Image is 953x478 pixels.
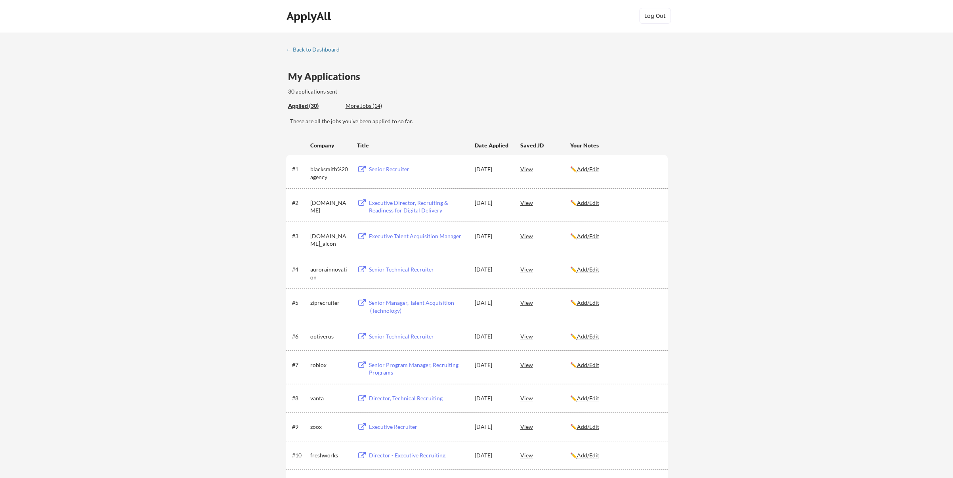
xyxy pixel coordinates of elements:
[292,451,307,459] div: #10
[369,394,467,402] div: Director, Technical Recruiting
[639,8,671,24] button: Log Out
[520,391,570,405] div: View
[369,299,467,314] div: Senior Manager, Talent Acquisition (Technology)
[570,299,661,307] div: ✏️
[292,199,307,207] div: #2
[577,361,599,368] u: Add/Edit
[310,333,350,340] div: optiverus
[570,232,661,240] div: ✏️
[475,394,510,402] div: [DATE]
[570,451,661,459] div: ✏️
[292,423,307,431] div: #9
[369,266,467,273] div: Senior Technical Recruiter
[475,165,510,173] div: [DATE]
[310,451,350,459] div: freshworks
[310,266,350,281] div: aurorainnovation
[369,361,467,377] div: Senior Program Manager, Recruiting Programs
[310,361,350,369] div: roblox
[570,361,661,369] div: ✏️
[520,295,570,310] div: View
[475,299,510,307] div: [DATE]
[475,141,510,149] div: Date Applied
[520,448,570,462] div: View
[310,423,350,431] div: zoox
[475,199,510,207] div: [DATE]
[475,423,510,431] div: [DATE]
[310,394,350,402] div: vanta
[369,333,467,340] div: Senior Technical Recruiter
[570,333,661,340] div: ✏️
[577,266,599,273] u: Add/Edit
[520,195,570,210] div: View
[310,165,350,181] div: blacksmith%20agency
[475,266,510,273] div: [DATE]
[475,232,510,240] div: [DATE]
[290,117,668,125] div: These are all the jobs you've been applied to so far.
[520,138,570,152] div: Saved JD
[570,266,661,273] div: ✏️
[292,299,307,307] div: #5
[570,165,661,173] div: ✏️
[369,199,467,214] div: Executive Director, Recruiting & Readiness for Digital Delivery
[570,141,661,149] div: Your Notes
[357,141,467,149] div: Title
[577,299,599,306] u: Add/Edit
[369,232,467,240] div: Executive Talent Acquisition Manager
[288,88,441,96] div: 30 applications sent
[292,333,307,340] div: #6
[577,452,599,459] u: Add/Edit
[346,102,404,110] div: These are job applications we think you'd be a good fit for, but couldn't apply you to automatica...
[570,199,661,207] div: ✏️
[577,333,599,340] u: Add/Edit
[310,299,350,307] div: ziprecruiter
[577,395,599,402] u: Add/Edit
[292,394,307,402] div: #8
[570,394,661,402] div: ✏️
[520,229,570,243] div: View
[310,199,350,214] div: [DOMAIN_NAME]
[292,361,307,369] div: #7
[577,233,599,239] u: Add/Edit
[286,10,333,23] div: ApplyAll
[310,141,350,149] div: Company
[520,162,570,176] div: View
[475,361,510,369] div: [DATE]
[475,451,510,459] div: [DATE]
[520,419,570,434] div: View
[577,423,599,430] u: Add/Edit
[292,232,307,240] div: #3
[286,46,346,54] a: ← Back to Dashboard
[292,165,307,173] div: #1
[288,102,340,110] div: These are all the jobs you've been applied to so far.
[288,102,340,110] div: Applied (30)
[346,102,404,110] div: More Jobs (14)
[577,166,599,172] u: Add/Edit
[369,423,467,431] div: Executive Recruiter
[475,333,510,340] div: [DATE]
[310,232,350,248] div: [DOMAIN_NAME]_alcon
[577,199,599,206] u: Add/Edit
[520,262,570,276] div: View
[570,423,661,431] div: ✏️
[520,329,570,343] div: View
[369,165,467,173] div: Senior Recruiter
[292,266,307,273] div: #4
[286,47,346,52] div: ← Back to Dashboard
[369,451,467,459] div: Director - Executive Recruiting
[288,72,367,81] div: My Applications
[520,358,570,372] div: View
